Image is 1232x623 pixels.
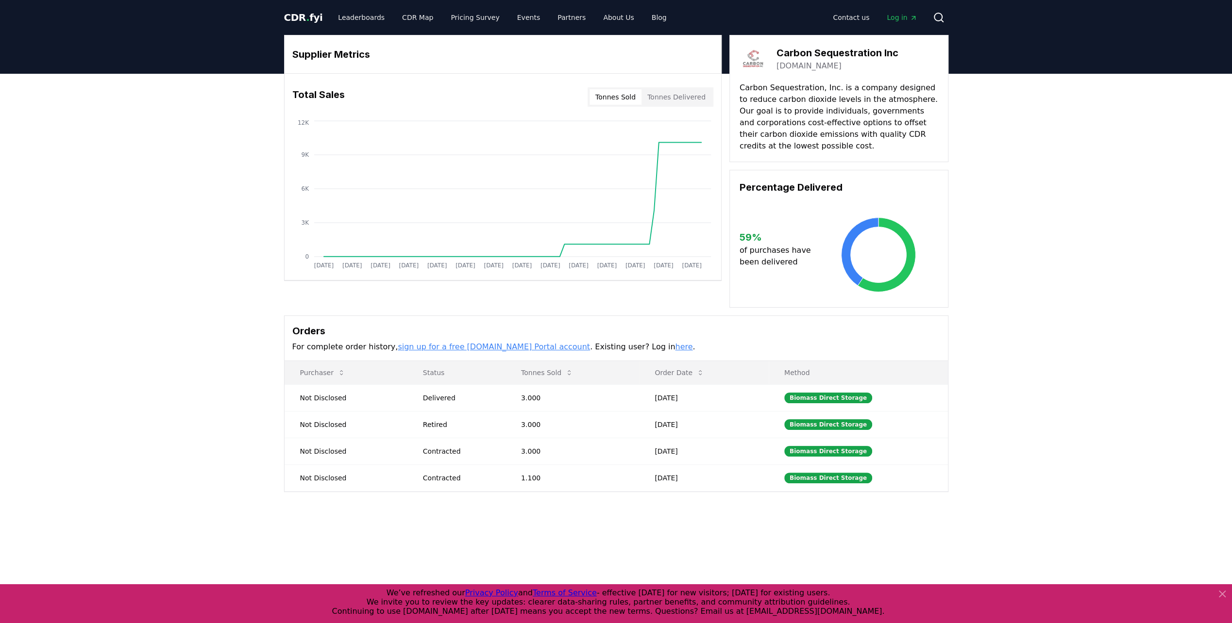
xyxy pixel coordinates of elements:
button: Order Date [647,363,712,382]
td: Not Disclosed [285,411,407,438]
a: here [675,342,692,351]
tspan: 3K [301,219,309,226]
a: Pricing Survey [443,9,507,26]
h3: Carbon Sequestration Inc [776,46,898,60]
tspan: [DATE] [427,262,447,269]
div: Contracted [423,473,498,483]
h3: Orders [292,324,940,338]
a: sign up for a free [DOMAIN_NAME] Portal account [398,342,590,351]
h3: 59 % [740,230,819,245]
nav: Main [825,9,925,26]
tspan: [DATE] [597,262,617,269]
tspan: [DATE] [512,262,532,269]
tspan: [DATE] [569,262,589,269]
button: Tonnes Sold [590,89,641,105]
tspan: 6K [301,185,309,192]
button: Purchaser [292,363,353,382]
p: Status [415,368,498,377]
span: Log in [887,13,917,22]
div: Biomass Direct Storage [784,473,872,483]
td: [DATE] [639,384,769,411]
p: of purchases have been delivered [740,245,819,268]
a: Log in [879,9,925,26]
a: Events [509,9,548,26]
tspan: [DATE] [682,262,702,269]
a: Contact us [825,9,877,26]
a: CDR Map [394,9,441,26]
h3: Total Sales [292,87,345,107]
tspan: [DATE] [314,262,334,269]
td: [DATE] [639,438,769,464]
h3: Percentage Delivered [740,180,938,195]
tspan: [DATE] [484,262,504,269]
td: [DATE] [639,464,769,491]
p: For complete order history, . Existing user? Log in . [292,341,940,353]
p: Method [776,368,940,377]
span: . [306,12,309,23]
a: Leaderboards [330,9,392,26]
td: 3.000 [506,411,639,438]
img: Carbon Sequestration Inc-logo [740,45,767,72]
a: About Us [595,9,641,26]
p: Carbon Sequestration, Inc. is a company designed to reduce carbon dioxide levels in the atmospher... [740,82,938,152]
tspan: 0 [305,253,309,260]
div: Biomass Direct Storage [784,419,872,430]
td: 3.000 [506,384,639,411]
td: 1.100 [506,464,639,491]
div: Contracted [423,446,498,456]
td: Not Disclosed [285,384,407,411]
td: [DATE] [639,411,769,438]
a: CDR.fyi [284,11,323,24]
td: Not Disclosed [285,438,407,464]
td: Not Disclosed [285,464,407,491]
a: [DOMAIN_NAME] [776,60,842,72]
div: Retired [423,420,498,429]
span: CDR fyi [284,12,323,23]
h3: Supplier Metrics [292,47,713,62]
tspan: [DATE] [540,262,560,269]
tspan: [DATE] [399,262,419,269]
tspan: [DATE] [342,262,362,269]
tspan: [DATE] [456,262,475,269]
tspan: [DATE] [625,262,645,269]
nav: Main [330,9,674,26]
tspan: [DATE] [654,262,674,269]
button: Tonnes Sold [513,363,581,382]
button: Tonnes Delivered [641,89,711,105]
td: 3.000 [506,438,639,464]
a: Partners [550,9,593,26]
tspan: [DATE] [371,262,390,269]
a: Blog [644,9,675,26]
tspan: 9K [301,151,309,158]
tspan: 12K [297,119,309,126]
div: Delivered [423,393,498,403]
div: Biomass Direct Storage [784,393,872,403]
div: Biomass Direct Storage [784,446,872,457]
